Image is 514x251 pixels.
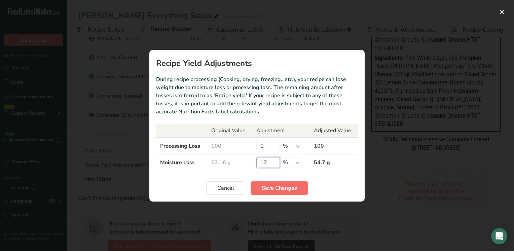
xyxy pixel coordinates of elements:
td: 100 [207,138,252,154]
td: 62.16 g [207,154,252,171]
td: Moisture Loss [156,154,207,171]
td: 54.7 g [310,154,358,171]
button: Save Changes [251,181,308,195]
button: Cancel [206,181,245,195]
td: Processing Loss [156,138,207,154]
th: Adjustment [252,124,310,138]
p: During recipe processing (Cooking, drying, freezing…etc.), your recipe can lose weight due to moi... [156,75,358,116]
span: Cancel [217,184,234,192]
h1: Recipe Yield Adjustments [156,59,358,67]
span: Save Changes [262,184,297,192]
td: 100 [310,138,358,154]
th: Adjusted Value [310,124,358,138]
div: Open Intercom Messenger [491,228,507,244]
th: Original Value [207,124,252,138]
